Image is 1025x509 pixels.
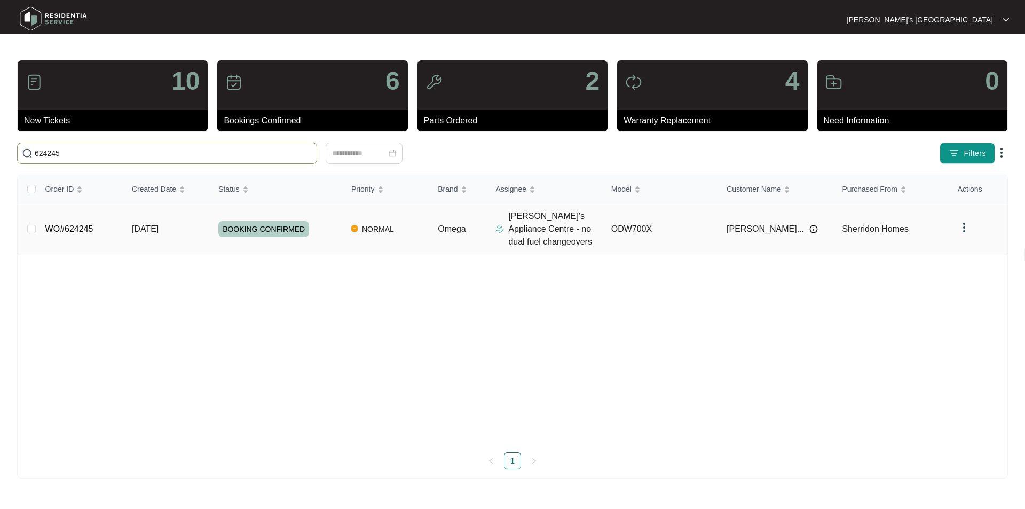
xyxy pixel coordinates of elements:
span: Purchased From [842,183,897,195]
li: Next Page [525,452,542,469]
th: Customer Name [718,175,833,203]
th: Created Date [123,175,210,203]
img: icon [26,74,43,91]
img: icon [825,74,842,91]
th: Order ID [37,175,123,203]
th: Brand [429,175,487,203]
span: right [531,458,537,464]
th: Status [210,175,343,203]
span: Model [611,183,632,195]
input: Search by Order Id, Assignee Name, Customer Name, Brand and Model [35,147,312,159]
p: 10 [171,68,200,94]
span: Status [218,183,240,195]
span: NORMAL [358,223,398,236]
span: left [488,458,494,464]
p: 0 [985,68,999,94]
button: filter iconFilters [940,143,995,164]
span: Customer Name [727,183,781,195]
img: Info icon [809,225,818,233]
span: [PERSON_NAME]... [727,223,804,236]
p: 6 [385,68,400,94]
img: Vercel Logo [351,225,358,232]
p: New Tickets [24,114,208,127]
button: left [483,452,500,469]
img: dropdown arrow [958,221,971,234]
img: dropdown arrow [1003,17,1009,22]
th: Model [603,175,718,203]
img: filter icon [949,148,959,159]
span: [DATE] [132,224,159,233]
p: [PERSON_NAME]'s Appliance Centre - no dual fuel changeovers [508,210,602,248]
span: Priority [351,183,375,195]
span: BOOKING CONFIRMED [218,221,309,237]
span: Created Date [132,183,176,195]
li: Previous Page [483,452,500,469]
p: [PERSON_NAME]'s [GEOGRAPHIC_DATA] [847,14,993,25]
a: WO#624245 [45,224,93,233]
span: Assignee [495,183,526,195]
a: 1 [504,453,521,469]
p: Parts Ordered [424,114,608,127]
img: Assigner Icon [495,225,504,233]
th: Priority [343,175,429,203]
th: Assignee [487,175,602,203]
p: Bookings Confirmed [224,114,407,127]
span: Filters [964,148,986,159]
p: Warranty Replacement [624,114,807,127]
span: Order ID [45,183,74,195]
p: 2 [585,68,600,94]
li: 1 [504,452,521,469]
p: 4 [785,68,800,94]
img: residentia service logo [16,3,91,35]
img: dropdown arrow [995,146,1008,159]
button: right [525,452,542,469]
img: icon [425,74,443,91]
img: icon [225,74,242,91]
span: Brand [438,183,458,195]
span: Sherridon Homes [842,224,909,233]
p: Need Information [824,114,1007,127]
img: icon [625,74,642,91]
td: ODW700X [603,203,718,255]
th: Actions [949,175,1007,203]
img: search-icon [22,148,33,159]
span: Omega [438,224,466,233]
th: Purchased From [833,175,949,203]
